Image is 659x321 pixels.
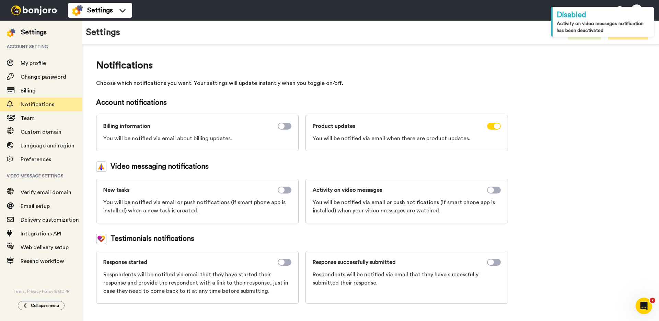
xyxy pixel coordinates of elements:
div: Activity on video messages notification has been deactivated [557,20,650,34]
span: New tasks [103,186,129,194]
span: Response started [103,258,147,266]
span: Language and region [21,143,74,148]
button: Collapse menu [18,301,65,310]
span: Respondents will be notified via email that they have successfully submitted their response. [313,270,501,287]
span: You will be notified via email when there are product updates. [313,134,501,143]
span: Account notifications [96,98,508,108]
span: Notifications [21,102,54,107]
span: Resend workflow [21,258,64,264]
span: Billing information [103,122,150,130]
span: You will be notified via email or push notifications (if smart phone app is installed) when a new... [103,198,291,215]
span: Web delivery setup [21,245,69,250]
span: Change password [21,74,66,80]
span: Delivery customization [21,217,79,223]
span: Response successfully submitted [313,258,396,266]
div: Settings [21,27,47,37]
span: My profile [21,60,46,66]
span: Choose which notifications you want. Your settings will update instantly when you toggle on/off. [96,79,508,87]
span: You will be notified via email about billing updates. [103,134,291,143]
span: Team [21,115,35,121]
span: Billing [21,88,36,93]
span: 7 [650,298,655,303]
span: Product updates [313,122,355,130]
span: Verify email domain [21,190,71,195]
h1: Settings [86,27,120,37]
div: Video messaging notifications [96,162,508,172]
span: Respondents will be notified via email that they have started their response and provide the resp... [103,270,291,295]
div: Disabled [557,10,650,20]
span: You will be notified via email or push notifications (if smart phone app is installed) when your ... [313,198,501,215]
div: Testimonials notifications [96,234,508,244]
img: tm-color.svg [96,234,106,244]
img: bj-logo-header-white.svg [8,5,60,15]
img: settings-colored.svg [7,29,15,37]
span: Preferences [21,157,51,162]
span: Integrations API [21,231,61,236]
img: vm-color.svg [96,162,106,172]
span: Email setup [21,203,50,209]
span: Custom domain [21,129,61,135]
span: Settings [87,5,113,15]
iframe: Intercom live chat [636,298,652,314]
span: Collapse menu [31,303,59,308]
span: Notifications [96,58,508,72]
span: Activity on video messages [313,186,382,194]
img: settings-colored.svg [72,5,83,16]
